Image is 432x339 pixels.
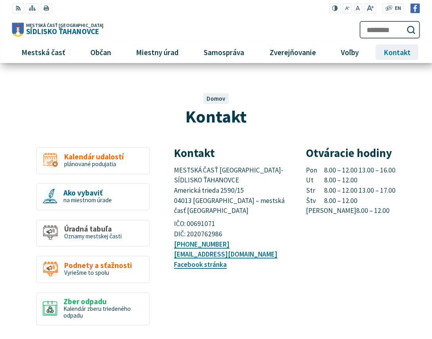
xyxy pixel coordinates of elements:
[185,105,247,127] span: Kontakt
[63,196,112,204] span: na miestnom úrade
[343,3,352,14] button: Zmenšiť veľkosť písma
[354,3,362,14] button: Nastaviť pôvodnú veľkosť písma
[63,297,143,306] span: Zber odpadu
[64,261,132,270] span: Podnety a sťažnosti
[81,41,120,63] a: Občan
[206,95,226,102] a: Domov
[64,160,116,168] span: plánované podujatia
[64,153,124,161] span: Kalendár udalostí
[127,41,189,63] a: Miestny úrad
[36,256,150,283] a: Podnety a sťažnosti Vyriešme to spolu
[374,41,420,63] a: Kontakt
[64,225,122,233] span: Úradná tabuľa
[331,41,368,63] a: Voľby
[306,175,324,186] span: Ut
[306,165,324,176] span: Pon
[306,147,420,159] h3: Otváracie hodiny
[36,292,150,326] a: Zber odpadu Kalendár zberu triedeného odpadu
[174,219,288,239] p: IČO: 00691071 DIČ: 2020762986
[380,41,413,63] span: Kontakt
[306,196,324,206] span: Štv
[266,41,319,63] span: Zverejňovanie
[306,165,420,216] p: 8.00 – 12.00 13.00 – 16.00 8.00 – 12.00 8.00 – 12.00 13.00 – 17.00 8.00 – 12.00 8.00 – 12.00
[133,41,182,63] span: Miestny úrad
[36,147,150,174] a: Kalendár udalostí plánované podujatia
[63,189,112,197] span: Ako vybaviť
[338,41,361,63] span: Voľby
[174,260,227,269] a: Facebook stránka
[306,206,356,216] span: [PERSON_NAME]
[36,183,150,211] a: Ako vybaviť na miestnom úrade
[174,166,286,215] span: MESTSKÁ ČASŤ [GEOGRAPHIC_DATA]-SÍDLISKO ŤAHANOVCE Americká trieda 2590/15 04013 [GEOGRAPHIC_DATA]...
[12,41,75,63] a: Mestská časť
[24,23,103,35] span: Sídlisko Ťahanovce
[19,41,69,63] span: Mestská časť
[12,23,103,37] a: Logo Sídlisko Ťahanovce, prejsť na domovskú stránku.
[195,41,254,63] a: Samospráva
[395,4,401,13] span: EN
[201,41,247,63] span: Samospráva
[36,220,150,247] a: Úradná tabuľa Oznamy mestskej časti
[64,269,109,276] span: Vyriešme to spolu
[410,4,420,13] img: Prejsť na Facebook stránku
[26,23,103,28] span: Mestská časť [GEOGRAPHIC_DATA]
[12,23,24,37] img: Prejsť na domovskú stránku
[364,3,376,14] button: Zväčšiť veľkosť písma
[88,41,114,63] span: Občan
[64,232,122,240] span: Oznamy mestskej časti
[260,41,325,63] a: Zverejňovanie
[63,305,131,319] span: Kalendár zberu triedeného odpadu
[174,250,277,259] a: [EMAIL_ADDRESS][DOMAIN_NAME]
[174,147,288,159] h3: Kontakt
[392,4,403,13] a: EN
[306,186,324,196] span: Str
[174,240,229,249] a: [PHONE_NUMBER]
